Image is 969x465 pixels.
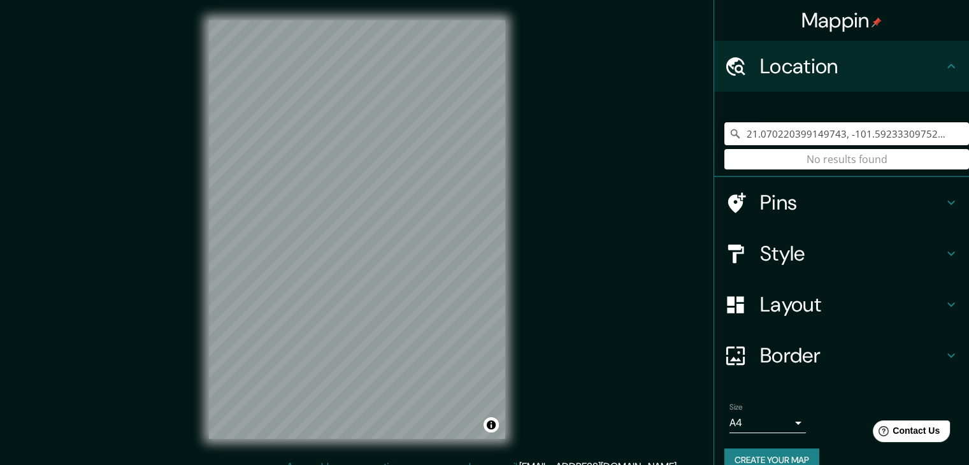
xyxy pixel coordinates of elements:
div: Location [714,41,969,92]
div: Pins [714,177,969,228]
button: Toggle attribution [484,417,499,433]
h4: Style [760,241,944,266]
h4: Border [760,343,944,368]
h4: Pins [760,190,944,215]
div: A4 [729,413,806,433]
iframe: Help widget launcher [856,415,955,451]
h4: Location [760,54,944,79]
h4: Mappin [801,8,882,33]
div: Layout [714,279,969,330]
canvas: Map [209,20,505,439]
div: No results found [724,149,969,169]
img: pin-icon.png [872,17,882,27]
input: Pick your city or area [724,122,969,145]
div: Style [714,228,969,279]
label: Size [729,402,743,413]
div: Border [714,330,969,381]
h4: Layout [760,292,944,317]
